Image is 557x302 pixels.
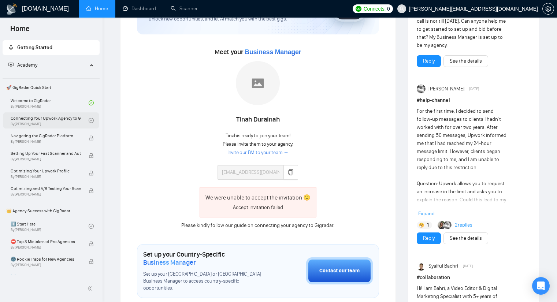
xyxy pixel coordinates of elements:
[542,6,554,12] a: setting
[17,44,52,51] span: Getting Started
[428,262,458,270] span: Syaiful Bachri
[288,169,294,175] span: copy
[443,55,488,67] button: See the details
[438,221,446,229] img: Korlan
[3,204,99,218] span: 👑 Agency Success with GigRadar
[11,112,89,128] a: Connecting Your Upwork Agency to GigRadarBy[PERSON_NAME]
[417,55,441,67] button: Reply
[427,221,429,229] span: 1
[171,5,198,12] a: searchScanner
[418,210,435,217] span: Expand
[532,277,550,295] div: Open Intercom Messenger
[542,3,554,15] button: setting
[218,113,298,126] div: Tinah Durainah
[176,221,340,230] div: Please kindly follow on connecting your agency to Gigradar.
[223,141,293,147] span: Please invite them to your agency.
[306,257,373,284] button: Contact our team
[417,96,530,104] h1: # help-channel
[356,6,361,12] img: upwork-logo.png
[11,218,89,234] a: 1️⃣ Start HereBy[PERSON_NAME]
[143,250,270,266] h1: Set up your Country-Specific
[205,204,311,212] div: Accept invitation failed
[11,263,81,267] span: By [PERSON_NAME]
[6,3,18,15] img: logo
[11,192,81,197] span: By [PERSON_NAME]
[11,139,81,144] span: By [PERSON_NAME]
[87,285,94,292] span: double-left
[11,185,81,192] span: Optimizing and A/B Testing Your Scanner for Better Results
[3,40,100,55] li: Getting Started
[419,223,424,228] img: 🤔
[11,245,81,250] span: By [PERSON_NAME]
[450,57,482,65] a: See the details
[143,258,196,266] span: Business Manager
[11,175,81,179] span: By [PERSON_NAME]
[11,167,81,175] span: Optimizing Your Upwork Profile
[11,95,89,111] a: Welcome to GigRadarBy[PERSON_NAME]
[245,48,301,56] span: Business Manager
[86,5,108,12] a: homeHome
[227,149,289,156] a: Invite our BM to your team →
[399,6,404,11] span: user
[215,48,301,56] span: Meet your
[11,132,81,139] span: Navigating the GigRadar Platform
[89,241,94,246] span: lock
[89,118,94,123] span: check-circle
[417,107,508,212] div: For the first time, I decided to send follow-up messages to clients I hadn't worked with for over...
[450,234,482,242] a: See the details
[4,23,36,39] span: Home
[89,153,94,158] span: lock
[89,188,94,193] span: lock
[123,5,156,12] a: dashboardDashboard
[8,62,14,67] span: fund-projection-screen
[3,80,99,95] span: 🚀 GigRadar Quick Start
[89,259,94,264] span: lock
[236,61,280,105] img: placeholder.png
[8,45,14,50] span: rocket
[443,221,452,229] img: Pavel
[11,150,81,157] span: Setting Up Your First Scanner and Auto-Bidder
[417,85,426,93] img: Pavel
[89,224,94,229] span: check-circle
[417,273,530,282] h1: # collaboration
[469,86,479,92] span: [DATE]
[8,62,37,68] span: Academy
[423,234,435,242] a: Reply
[205,193,311,202] div: We were unable to accept the invitation 🙁
[17,62,37,68] span: Academy
[11,157,81,161] span: By [PERSON_NAME]
[89,100,94,105] span: check-circle
[423,57,435,65] a: Reply
[443,232,488,244] button: See the details
[11,256,81,263] span: 🌚 Rookie Traps for New Agencies
[364,5,386,13] span: Connects:
[89,135,94,141] span: lock
[417,262,426,271] img: Syaiful Bachri
[11,238,81,245] span: ⛔ Top 3 Mistakes of Pro Agencies
[226,133,290,139] span: Tinah is ready to join your team!
[417,9,508,49] div: Just signed up [DATE], my onboarding call is not till [DATE]. Can anyone help me to get started t...
[463,263,473,269] span: [DATE]
[428,85,464,93] span: [PERSON_NAME]
[225,222,246,228] a: our guide
[89,171,94,176] span: lock
[283,165,298,180] button: copy
[417,232,441,244] button: Reply
[455,221,472,229] a: 2replies
[143,271,270,292] span: Set up your [GEOGRAPHIC_DATA] or [GEOGRAPHIC_DATA] Business Manager to access country-specific op...
[11,273,81,280] span: ☠️ Fatal Traps for Solo Freelancers
[319,267,360,275] div: Contact our team
[387,5,390,13] span: 0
